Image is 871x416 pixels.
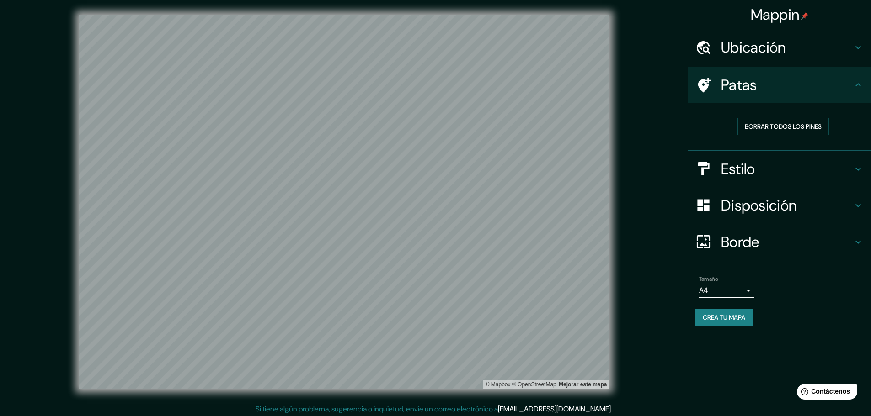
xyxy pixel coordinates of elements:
div: Disposición [688,187,871,224]
iframe: Lanzador de widgets de ayuda [790,380,861,406]
font: Mejorar este mapa [559,381,607,388]
div: Ubicación [688,29,871,66]
font: Si tiene algún problema, sugerencia o inquietud, envíe un correo electrónico a [256,404,498,414]
font: A4 [699,285,708,295]
div: Borde [688,224,871,260]
font: Disposición [721,196,796,215]
button: Crea tu mapa [695,309,753,326]
font: © Mapbox [486,381,511,388]
img: pin-icon.png [801,12,808,20]
div: Estilo [688,151,871,187]
button: Borrar todos los pines [737,118,829,135]
a: Mapbox [486,381,511,388]
font: Borrar todos los pines [745,122,822,131]
font: Patas [721,75,757,95]
a: Mapa de OpenStreet [512,381,556,388]
font: . [612,404,614,414]
div: Patas [688,67,871,103]
a: Map feedback [559,381,607,388]
font: Borde [721,232,759,252]
canvas: Mapa [79,15,609,389]
div: A4 [699,283,754,298]
font: Ubicación [721,38,786,57]
a: [EMAIL_ADDRESS][DOMAIN_NAME] [498,404,611,414]
font: © OpenStreetMap [512,381,556,388]
font: Estilo [721,159,755,179]
font: Tamaño [699,275,718,283]
font: . [611,404,612,414]
font: Mappin [751,5,800,24]
font: Crea tu mapa [703,313,745,321]
font: . [614,404,615,414]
